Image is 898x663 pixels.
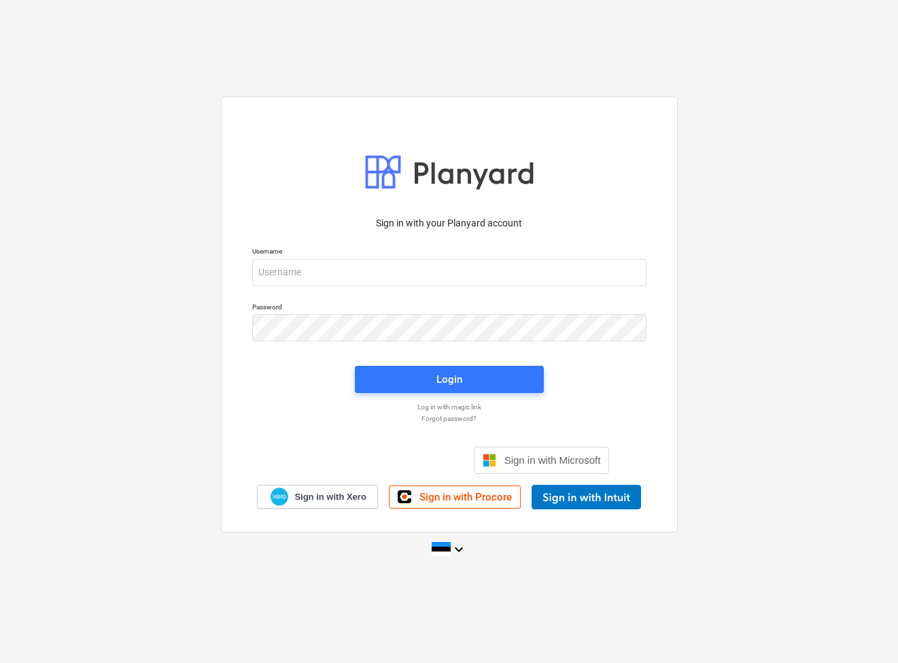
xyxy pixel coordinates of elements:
span: Sign in with Microsoft [504,454,601,466]
div: Logi sisse Google’i kontoga. Avaneb uuel vahelehel [289,445,463,475]
p: Sign in with your Planyard account [252,216,646,231]
input: Username [252,259,646,286]
p: Password [252,303,646,314]
a: Forgot password? [245,414,653,423]
a: Sign in with Procore [389,486,521,509]
div: Login [436,371,462,388]
span: Sign in with Procore [419,491,512,503]
button: Login [355,366,544,393]
span: Sign in with Xero [294,491,366,503]
p: Username [252,247,646,258]
a: Log in with magic link [245,403,653,411]
a: Sign in with Xero [257,485,378,509]
img: Xero logo [271,488,288,506]
i: keyboard_arrow_down [451,541,467,558]
iframe: Sisselogimine Google'i nupu abil [282,445,470,475]
img: Microsoft logo [483,454,496,467]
